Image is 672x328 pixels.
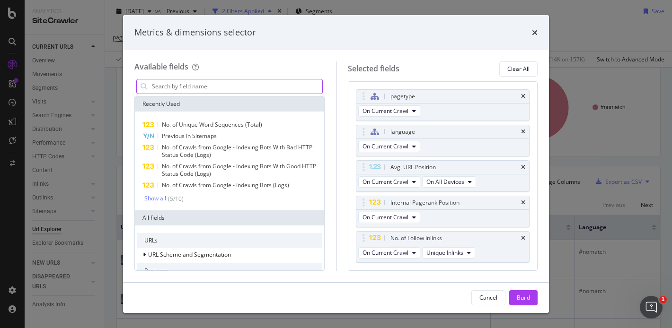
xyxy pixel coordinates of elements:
div: times [521,94,525,99]
div: Build [517,293,530,302]
div: Clear All [507,65,530,73]
div: languagetimesOn Current Crawl [356,125,530,156]
div: times [521,235,525,241]
span: On Current Crawl [363,142,408,150]
button: On Current Crawl [358,141,420,152]
div: Available fields [134,61,188,72]
span: No. of Unique Word Sequences (Total) [162,121,262,129]
div: ( 5 / 10 ) [166,195,184,203]
div: All fields [135,210,324,225]
div: Metrics & dimensions selector [134,26,256,39]
div: URLs [137,233,322,248]
div: pagetypetimesOn Current Crawl [356,89,530,121]
button: On Current Crawl [358,247,420,259]
div: times [521,164,525,170]
button: Cancel [471,290,505,305]
span: On Current Crawl [363,107,408,115]
div: times [532,26,538,39]
div: No. of Follow Inlinks [390,233,442,243]
span: On All Devices [426,178,464,186]
div: Selected fields [348,63,399,74]
button: On Current Crawl [358,212,420,223]
span: URL Scheme and Segmentation [148,250,231,259]
span: No. of Crawls from Google - Indexing Bots (Logs) [162,181,289,189]
div: Rankings [137,263,322,278]
button: Clear All [499,61,538,77]
div: Show all [144,195,166,202]
div: Recently Used [135,96,324,112]
div: Internal Pagerank Position [390,198,460,207]
input: Search by field name [151,79,322,94]
div: modal [123,15,549,313]
span: Previous In Sitemaps [162,132,217,140]
div: pagetype [390,92,415,101]
div: times [521,129,525,135]
button: On Current Crawl [358,176,420,188]
span: No. of Crawls from Google - Indexing Bots With Bad HTTP Status Code (Logs) [162,143,312,159]
div: times [521,200,525,206]
span: On Current Crawl [363,249,408,257]
button: Build [509,290,538,305]
span: 1 [659,296,667,303]
div: language [390,127,415,137]
div: No. of Follow InlinkstimesOn Current CrawlUnique Inlinks [356,231,530,263]
iframe: Intercom live chat [640,296,663,319]
span: On Current Crawl [363,178,408,186]
span: No. of Crawls from Google - Indexing Bots With Good HTTP Status Code (Logs) [162,162,316,178]
span: Unique Inlinks [426,249,463,257]
button: On Current Crawl [358,105,420,117]
div: Avg. URL PositiontimesOn Current CrawlOn All Devices [356,160,530,192]
span: On Current Crawl [363,213,408,221]
div: Avg. URL Position [390,163,436,172]
div: Internal Pagerank PositiontimesOn Current Crawl [356,196,530,227]
div: Cancel [479,293,497,302]
button: Unique Inlinks [422,247,475,259]
button: On All Devices [422,176,476,188]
